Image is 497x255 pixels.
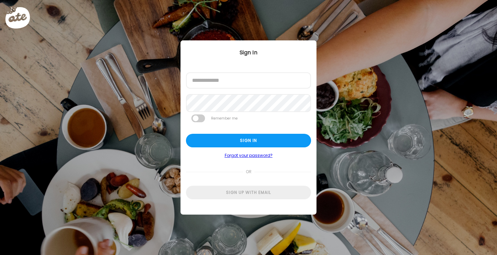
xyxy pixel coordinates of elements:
[210,114,238,122] label: Remember me
[186,153,311,158] a: Forgot your password?
[186,186,311,199] div: Sign up with email
[243,165,254,179] span: or
[186,134,311,147] div: Sign in
[181,49,316,57] div: Sign In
